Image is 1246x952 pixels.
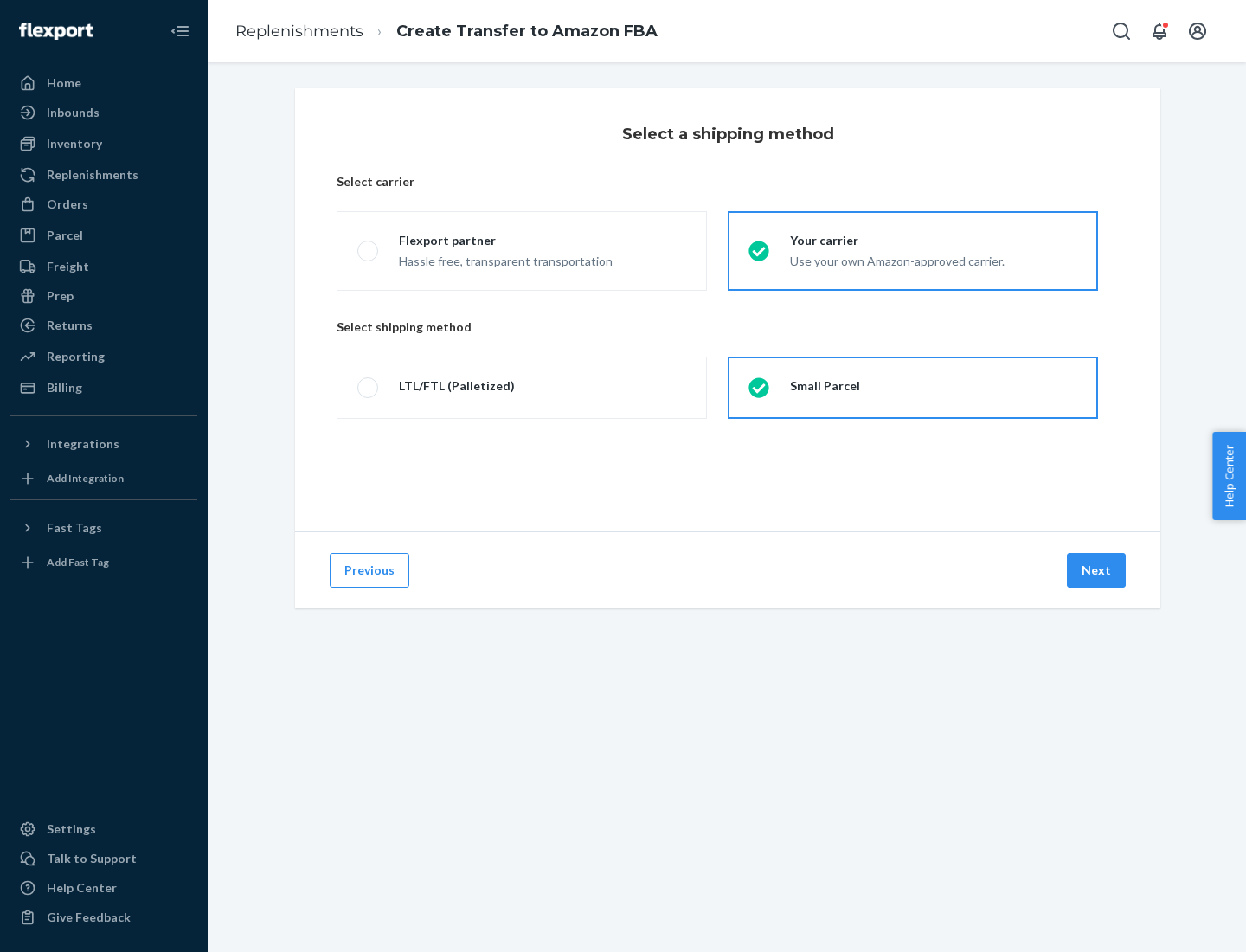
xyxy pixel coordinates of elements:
[330,553,409,588] button: Previous
[47,879,117,897] div: Help Center
[10,190,197,218] a: Orders
[47,555,109,569] div: Add Fast Tag
[399,377,515,395] div: LTL/FTL (Palletized)
[1142,14,1177,48] button: Open notifications
[790,249,1005,270] div: Use your own Amazon-approved carrier.
[396,22,658,41] a: Create Transfer to Amazon FBA
[337,318,1119,336] p: Select shipping method
[47,135,102,152] div: Inventory
[47,317,93,334] div: Returns
[47,379,82,396] div: Billing
[337,173,1119,190] p: Select carrier
[10,374,197,402] a: Billing
[47,104,100,121] div: Inbounds
[235,22,363,41] a: Replenishments
[10,904,197,931] button: Give Feedback
[10,312,197,339] a: Returns
[10,130,197,158] a: Inventory
[163,14,197,48] button: Close Navigation
[10,161,197,189] a: Replenishments
[10,430,197,458] button: Integrations
[1067,553,1126,588] button: Next
[47,850,137,867] div: Talk to Support
[1212,432,1246,520] button: Help Center
[10,343,197,370] a: Reporting
[10,815,197,843] a: Settings
[47,166,138,183] div: Replenishments
[1104,14,1139,48] button: Open Search Box
[47,227,83,244] div: Parcel
[10,222,197,249] a: Parcel
[1180,14,1215,48] button: Open account menu
[399,232,613,249] div: Flexport partner
[47,74,81,92] div: Home
[47,258,89,275] div: Freight
[10,99,197,126] a: Inbounds
[47,435,119,453] div: Integrations
[47,471,124,486] div: Add Integration
[10,253,197,280] a: Freight
[622,123,834,145] h3: Select a shipping method
[47,820,96,838] div: Settings
[790,232,1005,249] div: Your carrier
[47,519,102,537] div: Fast Tags
[10,874,197,902] a: Help Center
[47,196,88,213] div: Orders
[10,549,197,576] a: Add Fast Tag
[399,249,613,270] div: Hassle free, transparent transportation
[47,909,131,926] div: Give Feedback
[47,348,105,365] div: Reporting
[10,282,197,310] a: Prep
[47,287,74,305] div: Prep
[10,845,197,872] a: Talk to Support
[10,514,197,542] button: Fast Tags
[790,377,860,395] div: Small Parcel
[10,69,197,97] a: Home
[19,23,93,40] img: Flexport logo
[10,465,197,492] a: Add Integration
[222,6,671,57] ol: breadcrumbs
